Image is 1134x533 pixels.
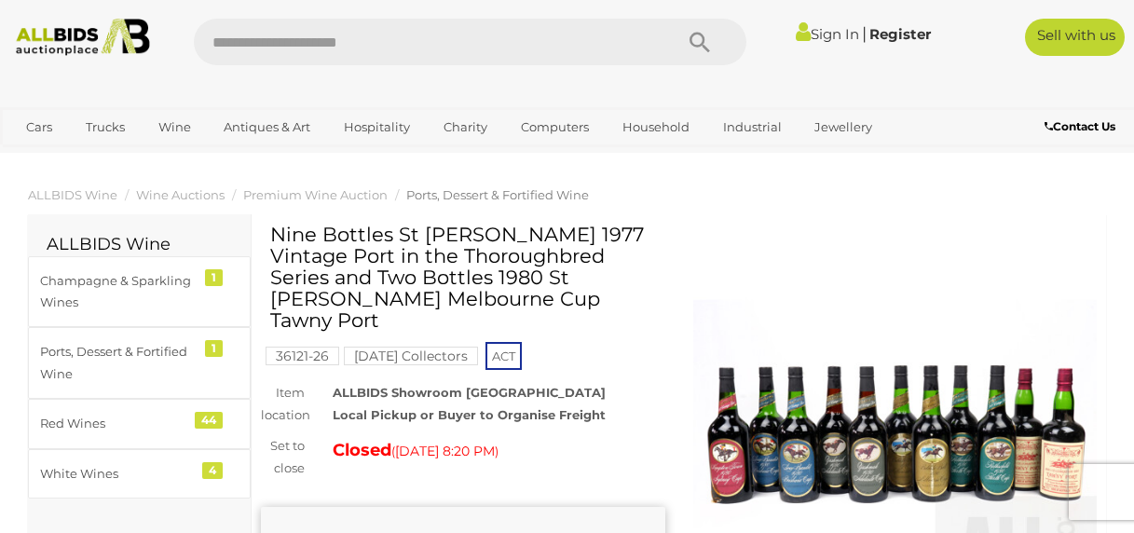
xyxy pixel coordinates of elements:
h2: ALLBIDS Wine [47,236,232,254]
a: Industrial [711,112,794,143]
a: Antiques & Art [212,112,322,143]
a: Household [610,112,702,143]
div: Champagne & Sparkling Wines [40,270,194,314]
a: [GEOGRAPHIC_DATA] [155,143,311,173]
a: Office [14,143,74,173]
a: Sign In [796,25,859,43]
a: Ports, Dessert & Fortified Wine [406,187,589,202]
h1: Nine Bottles St [PERSON_NAME] 1977 Vintage Port in the Thoroughbred Series and Two Bottles 1980 S... [270,224,661,331]
span: [DATE] 8:20 PM [395,443,495,459]
a: Premium Wine Auction [243,187,388,202]
a: Wine [146,112,203,143]
button: Search [653,19,746,65]
div: White Wines [40,463,194,485]
a: Red Wines 44 [28,399,251,448]
span: ( ) [391,444,499,458]
a: Hospitality [332,112,422,143]
a: Charity [431,112,499,143]
a: Trucks [74,112,137,143]
a: Cars [14,112,64,143]
div: 44 [195,412,223,429]
a: Champagne & Sparkling Wines 1 [28,256,251,328]
a: White Wines 4 [28,449,251,499]
a: Wine Auctions [136,187,225,202]
a: Register [869,25,931,43]
a: Ports, Dessert & Fortified Wine 1 [28,327,251,399]
a: ALLBIDS Wine [28,187,117,202]
div: Ports, Dessert & Fortified Wine [40,341,194,385]
img: Allbids.com.au [8,19,157,56]
a: 36121-26 [266,348,339,363]
b: Contact Us [1045,119,1115,133]
mark: 36121-26 [266,347,339,365]
div: Item location [247,382,319,426]
a: Jewellery [802,112,884,143]
div: 4 [202,462,223,479]
a: Computers [509,112,601,143]
a: Sell with us [1025,19,1125,56]
a: [DATE] Collectors [344,348,478,363]
strong: Closed [333,440,391,460]
div: Red Wines [40,413,194,434]
div: 1 [205,340,223,357]
mark: [DATE] Collectors [344,347,478,365]
a: Contact Us [1045,116,1120,137]
div: Set to close [247,435,319,479]
span: | [862,23,867,44]
span: ACT [485,342,522,370]
strong: Local Pickup or Buyer to Organise Freight [333,407,606,422]
div: 1 [205,269,223,286]
a: Sports [83,143,145,173]
strong: ALLBIDS Showroom [GEOGRAPHIC_DATA] [333,385,606,400]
